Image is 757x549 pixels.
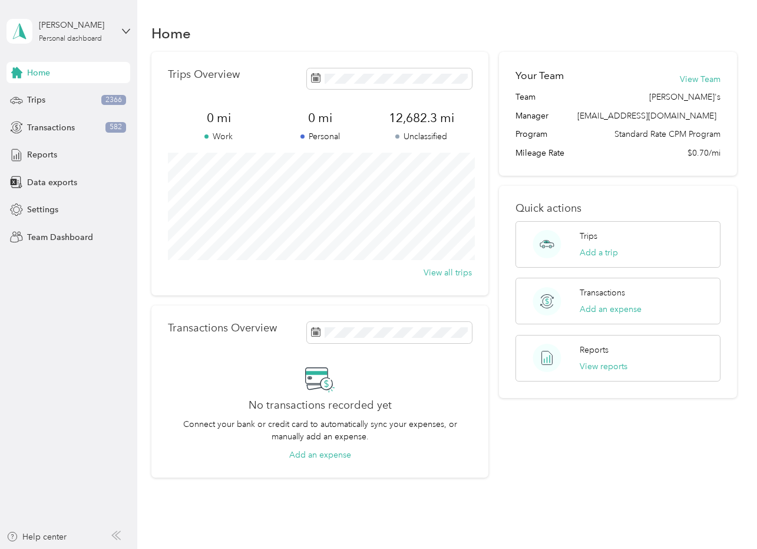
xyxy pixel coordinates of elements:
p: Trips [580,230,597,242]
span: Program [515,128,547,140]
button: View reports [580,360,627,373]
span: Reports [27,149,57,161]
p: Work [168,130,269,143]
button: Help center [6,531,67,543]
button: View Team [680,73,720,86]
p: Reports [580,344,609,356]
span: Data exports [27,176,77,189]
span: [PERSON_NAME]'s [649,91,720,103]
span: Standard Rate CPM Program [614,128,720,140]
iframe: Everlance-gr Chat Button Frame [691,483,757,549]
span: Home [27,67,50,79]
button: Add a trip [580,246,618,259]
span: 0 mi [168,110,269,126]
p: Quick actions [515,202,720,215]
span: 12,682.3 mi [371,110,472,126]
button: Add an expense [580,303,642,315]
h2: Your Team [515,68,564,83]
span: Trips [27,94,45,106]
span: Manager [515,110,548,122]
p: Transactions [580,287,625,299]
span: $0.70/mi [687,147,720,159]
h2: No transactions recorded yet [249,399,392,412]
p: Personal [269,130,371,143]
span: Mileage Rate [515,147,564,159]
button: Add an expense [289,449,351,461]
span: 582 [105,122,126,133]
p: Trips Overview [168,68,240,81]
span: Settings [27,203,58,216]
p: Unclassified [371,130,472,143]
h1: Home [151,27,191,40]
span: Transactions [27,121,75,134]
span: [EMAIL_ADDRESS][DOMAIN_NAME] [577,111,716,121]
p: Connect your bank or credit card to automatically sync your expenses, or manually add an expense. [168,418,472,443]
span: 2366 [101,95,126,106]
button: View all trips [424,267,472,279]
p: Transactions Overview [168,322,277,334]
span: Team Dashboard [27,231,93,244]
span: 0 mi [269,110,371,126]
div: [PERSON_NAME] [39,19,113,31]
span: Team [515,91,535,103]
div: Personal dashboard [39,35,102,42]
